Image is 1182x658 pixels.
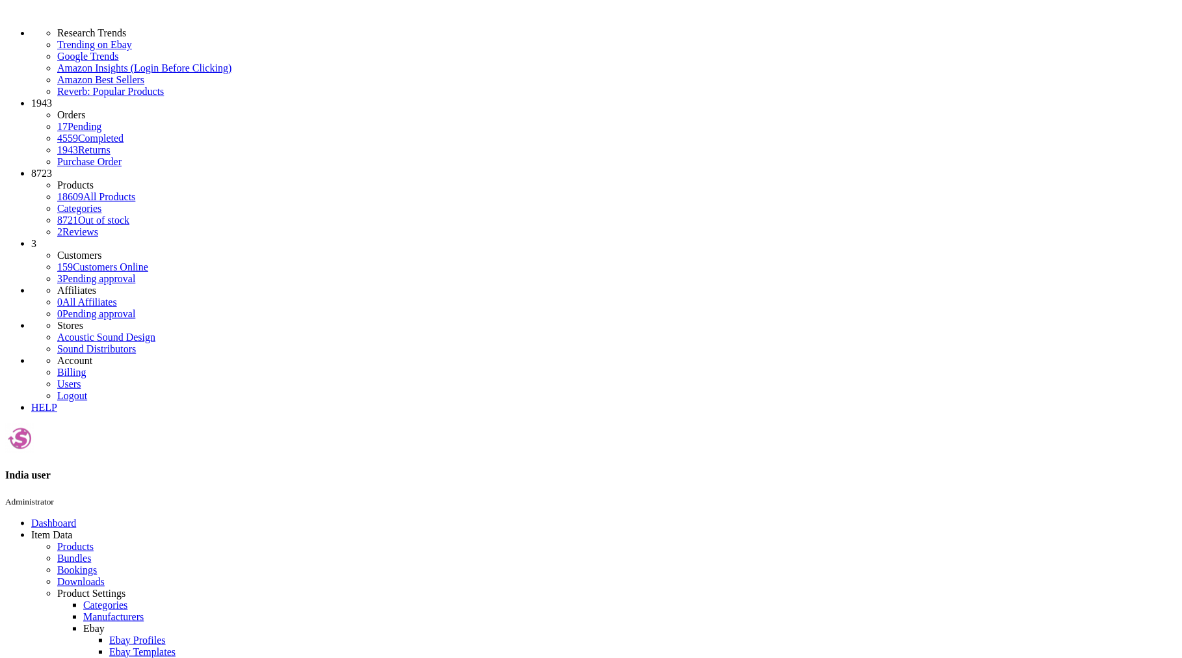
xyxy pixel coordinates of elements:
span: 18609 [57,191,83,202]
a: HELP [31,402,57,413]
a: Ebay Templates [109,646,176,657]
li: Orders [57,109,1177,121]
span: 1943 [57,144,78,155]
a: Amazon Best Sellers [57,74,1177,86]
span: 3 [57,273,62,284]
a: Bundles [57,553,91,564]
h4: India user [5,469,1177,481]
span: 1943 [31,98,52,109]
a: 4559Completed [57,133,124,144]
span: 8723 [31,168,52,179]
a: Products [57,541,94,552]
span: 159 [57,261,73,272]
a: 0Pending approval [57,308,135,319]
li: Products [57,179,1177,191]
li: Account [57,355,1177,367]
a: 8721Out of stock [57,215,129,226]
a: 3Pending approval [57,273,135,284]
li: Customers [57,250,1177,261]
a: 18609All Products [57,191,135,202]
a: Amazon Insights (Login Before Clicking) [57,62,1177,74]
span: Item Data [31,529,73,540]
a: 17Pending [57,121,1177,133]
a: Categories [83,599,127,611]
span: 0 [57,308,62,319]
span: 17 [57,121,68,132]
a: Downloads [57,576,105,587]
a: Google Trends [57,51,1177,62]
a: Logout [57,390,87,401]
a: Sound Distributors [57,343,136,354]
a: Purchase Order [57,156,122,167]
a: Dashboard [31,518,76,529]
a: 0All Affiliates [57,296,117,308]
li: Research Trends [57,27,1177,39]
a: Billing [57,367,86,378]
a: Ebay Profiles [109,635,166,646]
a: Bookings [57,564,97,575]
small: Administrator [5,497,54,507]
a: Users [57,378,81,389]
a: Manufacturers [83,611,144,622]
span: 4559 [57,133,78,144]
a: Acoustic Sound Design [57,332,155,343]
span: 3 [31,238,36,249]
a: 1943Returns [57,144,111,155]
a: Ebay [83,623,105,634]
a: Categories [57,203,101,214]
span: Product Settings [57,588,125,599]
li: Stores [57,320,1177,332]
li: Affiliates [57,285,1177,296]
span: 8721 [57,215,78,226]
a: 2Reviews [57,226,98,237]
a: Trending on Ebay [57,39,1177,51]
img: userindia [5,424,34,453]
a: 159Customers Online [57,261,148,272]
a: Reverb: Popular Products [57,86,1177,98]
span: 2 [57,226,62,237]
span: 0 [57,296,62,308]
